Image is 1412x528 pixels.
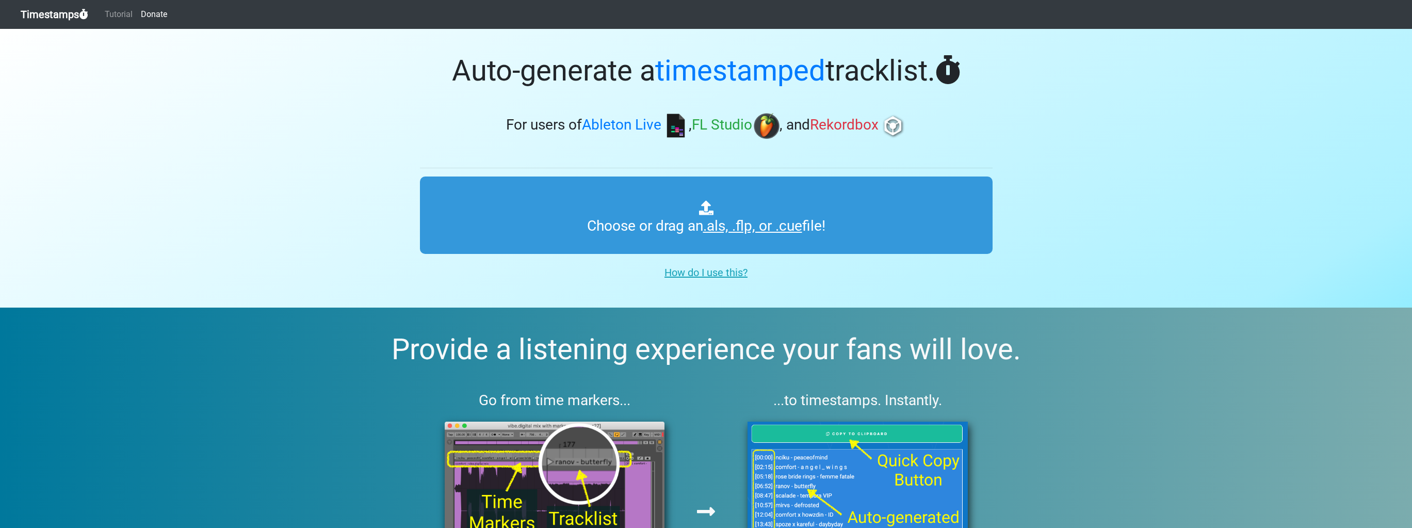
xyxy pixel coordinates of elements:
a: Tutorial [101,4,137,25]
h1: Auto-generate a tracklist. [420,54,993,88]
h3: ...to timestamps. Instantly. [723,392,993,409]
span: FL Studio [692,117,752,134]
u: How do I use this? [664,266,748,279]
h2: Provide a listening experience your fans will love. [25,332,1387,367]
img: fl.png [754,113,780,139]
a: Donate [137,4,171,25]
img: ableton.png [663,113,689,139]
span: Ableton Live [582,117,661,134]
h3: For users of , , and [420,113,993,139]
span: timestamped [655,54,825,88]
img: rb.png [880,113,906,139]
a: Timestamps [21,4,88,25]
span: Rekordbox [810,117,879,134]
h3: Go from time markers... [420,392,690,409]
